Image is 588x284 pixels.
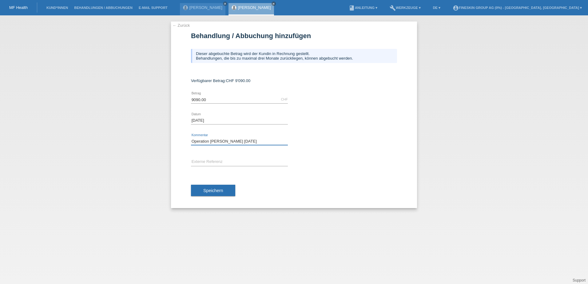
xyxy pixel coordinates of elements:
i: close [224,2,227,5]
a: bookAnleitung ▾ [346,6,380,10]
span: CHF 9'090.00 [226,78,250,83]
a: [PERSON_NAME] [189,5,222,10]
i: build [390,5,396,11]
a: close [223,2,227,6]
a: [PERSON_NAME] [238,5,271,10]
i: account_circle [453,5,459,11]
a: Behandlungen / Abbuchungen [71,6,136,10]
a: ← Zurück [173,23,190,28]
div: Verfügbarer Betrag: [191,78,397,83]
a: Kund*innen [43,6,71,10]
button: Speichern [191,185,235,196]
a: DE ▾ [430,6,443,10]
h1: Behandlung / Abbuchung hinzufügen [191,32,397,40]
div: Dieser abgebuchte Betrag wird der Kundin in Rechnung gestellt. Behandlungen, die bis zu maximal d... [191,49,397,63]
i: close [272,2,275,5]
a: account_circleFineSkin Group AG (0%) - [GEOGRAPHIC_DATA], [GEOGRAPHIC_DATA] ▾ [450,6,585,10]
a: buildWerkzeuge ▾ [387,6,424,10]
div: CHF [281,97,288,101]
a: Support [573,278,586,282]
span: Speichern [203,188,223,193]
a: E-Mail Support [136,6,171,10]
a: MF Health [9,5,28,10]
a: close [272,2,276,6]
i: book [349,5,355,11]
